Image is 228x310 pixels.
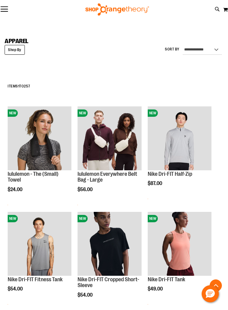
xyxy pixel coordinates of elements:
span: $24.00 [8,187,23,192]
h2: Items to [8,82,220,91]
a: lululemon - The (Small) TowelNEW [8,106,71,171]
span: NEW [148,109,158,117]
span: $56.00 [78,187,93,192]
img: Nike Dri-FIT Tank [148,212,211,275]
div: product [5,209,74,308]
span: NEW [8,109,18,117]
span: $54.00 [8,286,24,292]
span: NEW [148,215,158,222]
span: NEW [78,215,88,222]
span: $87.00 [148,181,163,186]
span: 257 [24,84,30,88]
a: lululemon - The (Small) Towel [8,171,59,183]
img: Nike Dri-FIT Fitness Tank [8,212,71,275]
span: APPAREL [5,38,28,45]
span: 1 [18,84,20,88]
a: Nike Dri-FIT Cropped Short-Sleeve [78,276,139,289]
a: Nike Dri-FIT Half-Zip [148,171,192,177]
img: lululemon - The (Small) Towel [8,106,71,170]
a: Nike Dri-FIT Tank [148,276,185,282]
button: Back To Top [210,279,222,292]
a: lululemon Everywhere Belt Bag - LargeNEW [78,106,141,171]
a: Nike Dri-FIT TankNEW [148,212,211,276]
label: Sort By [165,47,180,52]
span: NEW [8,215,18,222]
a: Nike Dri-FIT Half-ZipNEW [148,106,211,171]
img: lululemon Everywhere Belt Bag - Large [78,106,141,170]
strong: Shop By [5,45,25,55]
span: NEW [78,109,88,117]
a: Nike Dri-FIT Cropped Short-SleeveNEW [78,212,141,276]
div: product [5,103,74,208]
div: product [74,103,144,208]
a: Nike Dri-FIT Fitness TankNEW [8,212,71,276]
button: Hello, have a question? Let’s chat. [202,285,219,302]
div: product [145,209,215,308]
div: product [145,103,215,202]
img: Nike Dri-FIT Cropped Short-Sleeve [78,212,141,275]
span: $54.00 [78,292,93,298]
span: $49.00 [148,286,164,292]
a: lululemon Everywhere Belt Bag - Large [78,171,137,183]
a: Nike Dri-FIT Fitness Tank [8,276,63,282]
img: Shop Orangetheory [85,3,150,16]
img: Nike Dri-FIT Half-Zip [148,106,211,170]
